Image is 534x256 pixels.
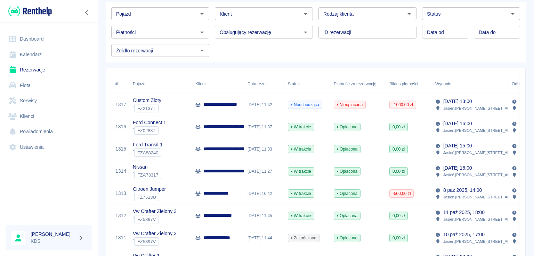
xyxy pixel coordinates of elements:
[8,6,52,17] img: Renthelp logo
[197,46,207,56] button: Otwórz
[133,104,161,112] div: `
[244,160,284,182] div: [DATE] 11:27
[334,146,360,152] span: Opłacona
[443,142,472,150] p: [DATE] 15:00
[443,164,472,172] p: [DATE] 16:00
[301,27,310,37] button: Otwórz
[330,74,386,94] div: Płatność za rezerwację
[334,102,365,108] span: Nieopłacona
[390,213,407,219] span: 0,00 zł
[334,74,377,94] div: Płatność za rezerwację
[389,74,418,94] div: Bilans płatności
[390,124,407,130] span: 0,00 zł
[288,190,314,197] span: W trakcie
[248,74,271,94] div: Data rezerwacji
[288,102,322,108] span: Nadchodząca
[334,168,360,174] span: Opłacona
[443,150,524,156] p: Jasień , [PERSON_NAME][STREET_ADDRESS]
[443,120,472,127] p: [DATE] 16:00
[133,193,166,201] div: `
[443,216,524,222] p: Jasień , [PERSON_NAME][STREET_ADDRESS]
[244,116,284,138] div: [DATE] 11:37
[443,194,524,200] p: Jasień , [PERSON_NAME][STREET_ADDRESS]
[334,235,360,241] span: Opłacona
[288,146,314,152] span: W trakcie
[288,213,314,219] span: W trakcie
[133,119,166,126] p: Ford Connect 1
[284,74,330,94] div: Status
[443,238,524,245] p: Jasień , [PERSON_NAME][STREET_ADDRESS]
[82,8,92,17] button: Zwiń nawigację
[115,101,126,108] a: 1317
[135,217,159,222] span: FZ5397V
[133,171,161,179] div: `
[197,27,207,37] button: Otwórz
[133,141,163,148] p: Ford Transit 1
[404,9,414,19] button: Otwórz
[135,172,161,178] span: FZA73317
[422,26,468,39] input: DD.MM.YYYY
[133,97,161,104] p: Custom Złoty
[6,47,92,62] a: Kalendarz
[115,190,126,197] a: 1313
[6,124,92,139] a: Powiadomienia
[115,74,118,94] div: #
[112,74,129,94] div: #
[6,139,92,155] a: Ustawienia
[6,31,92,47] a: Dashboard
[129,74,192,94] div: Pojazd
[135,195,159,200] span: FZ7513U
[435,74,451,94] div: Wydanie
[288,124,314,130] span: W trakcie
[6,93,92,109] a: Serwisy
[334,190,360,197] span: Opłacona
[390,102,416,108] span: -1000,00 zł
[192,74,244,94] div: Klient
[443,105,524,111] p: Jasień , [PERSON_NAME][STREET_ADDRESS]
[443,209,485,216] p: 11 paź 2025, 18:00
[135,150,161,155] span: FZA88240
[443,187,482,194] p: 8 paź 2025, 14:00
[244,182,284,205] div: [DATE] 16:42
[133,186,166,193] p: Citroen Jumper
[474,26,520,39] input: DD.MM.YYYY
[288,74,300,94] div: Status
[512,74,524,94] div: Odbiór
[244,138,284,160] div: [DATE] 11:33
[334,124,360,130] span: Opłacona
[135,106,158,111] span: FZ2137T
[115,212,126,219] a: 1312
[288,168,314,174] span: W trakcie
[386,74,432,94] div: Bilans płatności
[115,168,126,175] a: 1314
[390,190,413,197] span: -500,00 zł
[115,234,126,241] a: 1311
[508,9,518,19] button: Otwórz
[451,79,461,89] button: Sort
[6,62,92,78] a: Rezerwacje
[301,9,310,19] button: Otwórz
[244,94,284,116] div: [DATE] 11:42
[135,128,158,133] span: FZ0283T
[133,208,177,215] p: Vw Crafter Zielony 3
[443,172,524,178] p: Jasień , [PERSON_NAME][STREET_ADDRESS]
[334,213,360,219] span: Opłacona
[271,79,281,89] button: Sort
[244,205,284,227] div: [DATE] 11:45
[31,238,75,245] p: KDS
[31,231,75,238] h6: [PERSON_NAME]
[6,78,92,93] a: Flota
[197,9,207,19] button: Otwórz
[195,74,206,94] div: Klient
[443,231,485,238] p: 10 paź 2025, 17:00
[6,109,92,124] a: Klienci
[115,123,126,130] a: 1316
[115,145,126,153] a: 1315
[133,230,177,237] p: Vw Crafter Zielony 3
[244,227,284,249] div: [DATE] 11:44
[288,235,319,241] span: Zakończona
[133,215,177,223] div: `
[133,148,163,157] div: `
[6,6,52,17] a: Renthelp logo
[390,146,407,152] span: 0,00 zł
